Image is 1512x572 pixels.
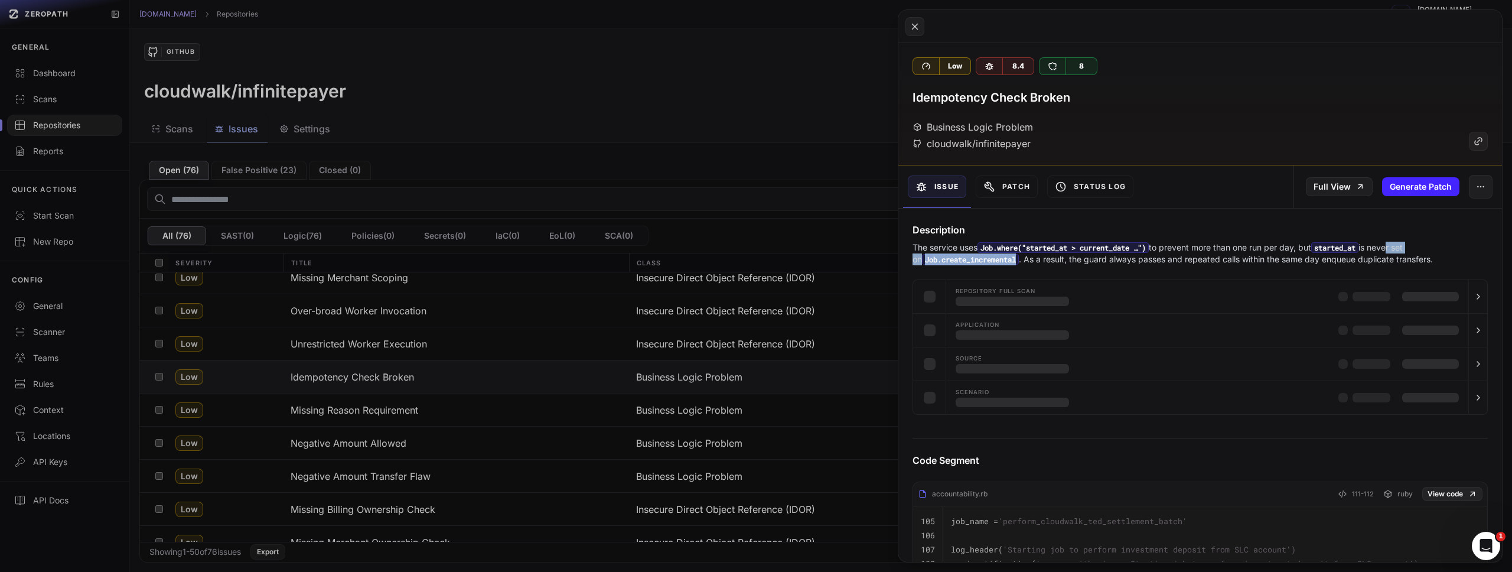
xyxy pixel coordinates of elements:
[951,516,1187,526] code: job_name =
[1496,532,1506,541] span: 1
[1047,175,1133,198] button: Status Log
[913,381,1487,414] button: Scenario
[956,356,982,362] span: Source
[1352,487,1374,501] span: 111-112
[913,242,1442,265] p: The service uses to prevent more than one run per day, but is never set on . As a result, the gua...
[1382,177,1459,196] button: Generate Patch
[956,322,999,328] span: Application
[913,223,1488,237] h4: Description
[913,280,1487,313] button: Repository Full scan
[1306,177,1373,196] a: Full View
[1422,487,1482,501] a: View code
[956,288,1035,294] span: Repository Full scan
[921,544,935,555] code: 107
[951,544,1296,555] code: log_header(
[913,314,1487,347] button: Application
[1003,544,1296,555] span: 'Starting job to perform investment deposit from SLC account')
[1397,489,1413,499] span: ruby
[1036,558,1419,569] span: ':money_with_wings: Starting job to perform investment deposit from SLC account')
[921,516,935,526] code: 105
[913,136,1031,151] div: cloudwalk/infinitepayer
[908,175,966,198] button: Issue
[921,558,935,569] code: 108
[976,175,1038,198] button: Patch
[918,489,988,499] div: accountability.rb
[922,254,1019,265] code: Job.create_incremental
[1472,532,1500,560] iframe: Intercom live chat
[977,242,1149,253] code: Job.where("started_at > current_date …")
[951,558,1419,569] code: send_notification(
[956,389,989,395] span: Scenario
[921,530,935,541] code: 106
[913,453,1488,467] h4: Code Segment
[913,347,1487,381] button: Source
[1311,242,1358,253] code: started_at
[998,516,1187,526] span: 'perform_cloudwalk_ted_settlement_batch'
